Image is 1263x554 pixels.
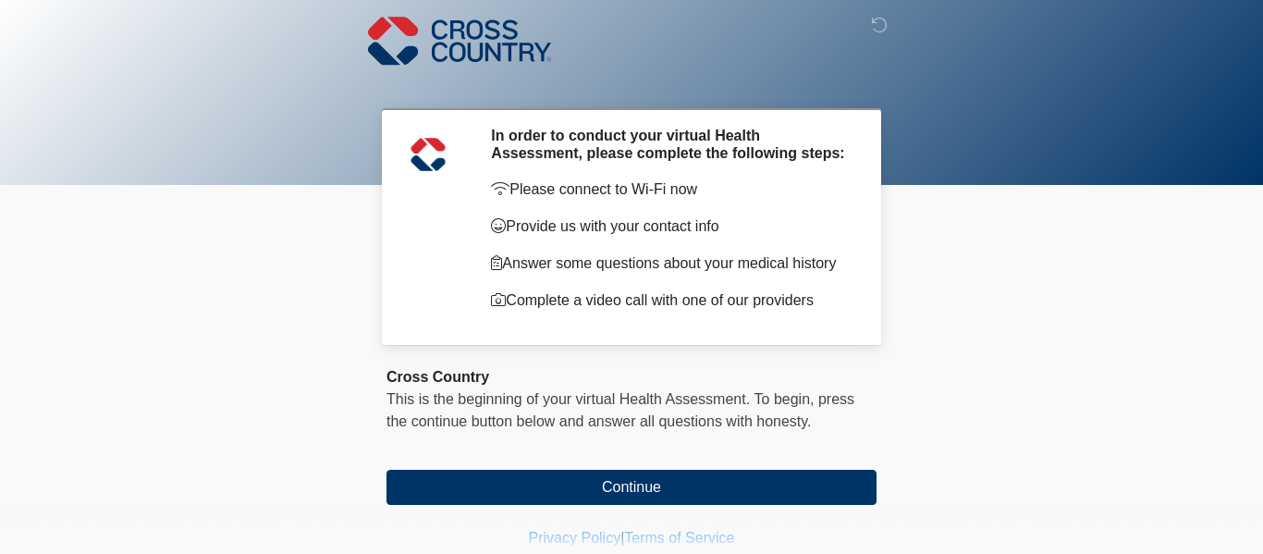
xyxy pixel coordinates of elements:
[491,127,849,162] h2: In order to conduct your virtual Health Assessment, please complete the following steps:
[373,67,890,101] h1: ‎ ‎ ‎
[386,391,750,407] span: This is the beginning of your virtual Health Assessment.
[529,530,621,546] a: Privacy Policy
[491,215,849,238] p: Provide us with your contact info
[368,14,551,68] img: Cross Country Logo
[400,127,456,182] img: Agent Avatar
[386,366,877,388] div: Cross Country
[491,252,849,275] p: Answer some questions about your medical history
[620,530,624,546] a: |
[386,470,877,505] button: Continue
[491,289,849,312] p: Complete a video call with one of our providers
[386,391,854,429] span: press the continue button below and answer all questions with honesty.
[624,530,734,546] a: Terms of Service
[754,391,818,407] span: To begin,
[491,179,849,201] p: Please connect to Wi-Fi now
